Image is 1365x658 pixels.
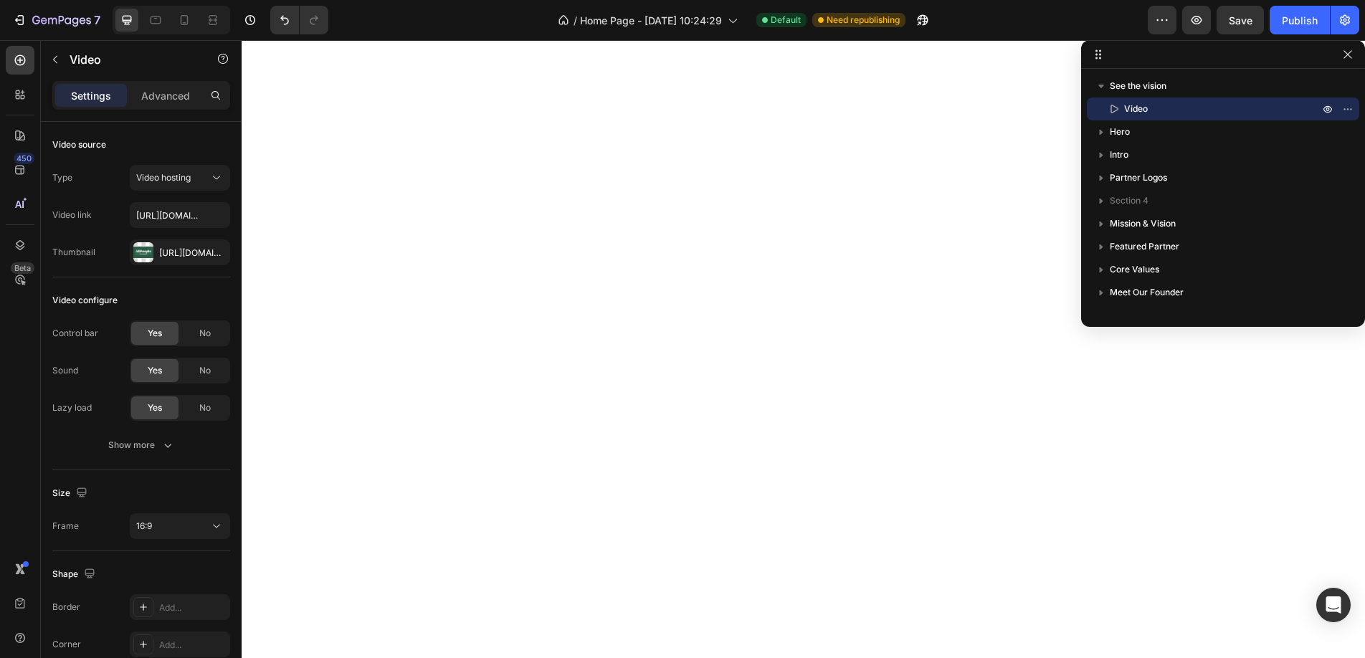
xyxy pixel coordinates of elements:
div: Add... [159,601,227,614]
span: Featured Partner [1110,239,1179,254]
span: Core Values [1110,262,1159,277]
div: Beta [11,262,34,274]
div: Publish [1282,13,1318,28]
span: Video hosting [136,172,191,183]
div: Size [52,484,90,503]
span: Section 4 [1110,194,1148,208]
span: Default [771,14,801,27]
button: Video hosting [130,165,230,191]
div: Add... [159,639,227,652]
span: Meet Our Founder [1110,285,1184,300]
span: No [199,401,211,414]
div: Type [52,171,72,184]
button: Save [1217,6,1264,34]
span: Hero [1110,125,1130,139]
div: Open Intercom Messenger [1316,588,1351,622]
div: Video source [52,138,106,151]
div: Lazy load [52,401,92,414]
p: Advanced [141,88,190,103]
span: No [199,327,211,340]
div: Thumbnail [52,246,95,259]
span: Home Page - [DATE] 10:24:29 [580,13,722,28]
div: Show more [108,438,175,452]
div: Sound [52,364,78,377]
div: Undo/Redo [270,6,328,34]
div: Control bar [52,327,98,340]
div: Shape [52,565,98,584]
span: Save [1229,14,1252,27]
div: Video configure [52,294,118,307]
span: / [574,13,577,28]
div: 450 [14,153,34,164]
span: Intro [1110,148,1128,162]
button: 7 [6,6,107,34]
span: Video [1124,102,1148,116]
span: The Marketplace [1110,308,1179,323]
span: Yes [148,327,162,340]
div: [URL][DOMAIN_NAME] [159,247,227,259]
div: Border [52,601,80,614]
span: Mission & Vision [1110,216,1176,231]
span: No [199,364,211,377]
span: Yes [148,364,162,377]
p: Settings [71,88,111,103]
span: Yes [148,401,162,414]
span: Partner Logos [1110,171,1167,185]
button: Publish [1270,6,1330,34]
div: Video link [52,209,92,221]
span: 16:9 [136,520,152,531]
iframe: Design area [242,40,1365,658]
button: Show more [52,432,230,458]
p: Video [70,51,191,68]
span: Need republishing [827,14,900,27]
input: Insert video url here [130,202,230,228]
button: 16:9 [130,513,230,539]
div: Frame [52,520,79,533]
span: See the vision [1110,79,1166,93]
p: 7 [94,11,100,29]
div: Corner [52,638,81,651]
